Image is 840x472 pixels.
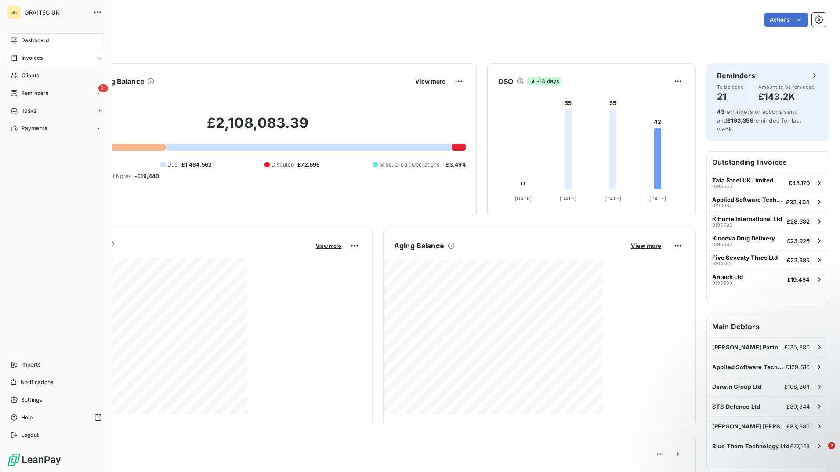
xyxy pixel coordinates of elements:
[21,89,48,97] span: Reminders
[764,13,808,27] button: Actions
[7,453,62,467] img: Logo LeanPay
[712,383,761,390] span: Darwin Group Ltd
[787,237,810,244] span: £23,926
[605,196,621,202] tspan: [DATE]
[21,431,39,439] span: Logout
[631,242,661,249] span: View more
[727,117,753,124] span: £193,359
[297,161,320,169] span: £72,596
[707,316,829,337] h6: Main Debtors
[380,161,439,169] span: Misc. Credit Operations
[712,215,782,222] span: K Home International Ltd
[712,254,778,261] span: Five Seventy Three Ltd
[810,442,831,463] iframe: Intercom live chat
[758,84,815,90] span: Amount to be reminded
[98,84,108,92] span: 21
[21,396,42,404] span: Settings
[50,114,466,141] h2: £2,108,083.39
[50,249,310,258] span: Monthly Revenue
[707,192,829,211] button: Applied Software Technology, LLC0193987£32,404
[784,344,810,351] span: £135,380
[712,222,732,228] span: 0195528
[7,410,105,425] a: Help
[498,76,513,87] h6: DSO
[712,280,732,286] span: 0195590
[712,235,775,242] span: Kindeva Drug Delivery
[786,363,810,370] span: £129,616
[712,196,782,203] span: Applied Software Technology, LLC
[21,414,33,421] span: Help
[717,84,744,90] span: To be done
[413,77,448,85] button: View more
[712,273,743,280] span: Antech Ltd
[784,383,810,390] span: £108,304
[21,361,40,369] span: Imports
[717,108,801,133] span: reminders or actions sent and reminded for last week.
[167,161,177,169] span: Due
[717,90,744,104] h4: 21
[828,442,835,449] span: 2
[712,184,732,189] span: 0194553
[712,203,732,208] span: 0193987
[712,177,773,184] span: Tata Steel UK Limited
[22,124,47,132] span: Payments
[25,9,88,16] span: GRAITEC UK
[22,54,43,62] span: Invoices
[394,240,444,251] h6: Aging Balance
[21,36,49,44] span: Dashboard
[758,90,815,104] h4: £143.2K
[707,250,829,269] button: Five Seventy Three Ltd0194783£22,386
[707,269,829,289] button: Antech Ltd0195590£19,484
[787,257,810,264] span: £22,386
[22,72,39,80] span: Clients
[707,211,829,231] button: K Home International Ltd0195528£28,682
[21,378,53,386] span: Notifications
[316,243,341,249] span: View more
[628,242,664,250] button: View more
[712,344,784,351] span: [PERSON_NAME] Partnership Ltd
[181,161,212,169] span: £1,484,562
[712,261,732,266] span: 0194783
[313,242,344,250] button: View more
[789,179,810,186] span: £43,170
[717,70,755,81] h6: Reminders
[707,231,829,250] button: Kindeva Drug Delivery0195382£23,926
[712,242,732,247] span: 0195382
[527,77,561,85] span: -13 days
[7,5,21,19] div: GU
[787,276,810,283] span: £19,484
[272,161,294,169] span: Disputed
[515,196,532,202] tspan: [DATE]
[707,173,829,192] button: Tata Steel UK Limited0194553£43,170
[712,363,786,370] span: Applied Software Technology, LLC
[22,107,36,115] span: Tasks
[717,108,724,115] span: 43
[707,152,829,173] h6: Outstanding Invoices
[664,387,840,448] iframe: Intercom notifications message
[443,161,466,169] span: -£3,494
[786,199,810,206] span: £32,404
[134,172,159,180] span: -£19,440
[560,196,576,202] tspan: [DATE]
[649,196,666,202] tspan: [DATE]
[415,78,445,85] span: View more
[787,218,810,225] span: £28,682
